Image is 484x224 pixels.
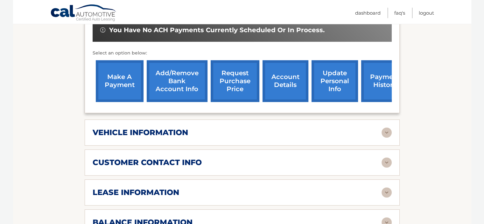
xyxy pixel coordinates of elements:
h2: vehicle information [93,128,188,137]
h2: lease information [93,188,179,197]
img: accordion-rest.svg [382,127,392,138]
a: FAQ's [394,8,405,18]
a: Add/Remove bank account info [147,60,207,102]
a: request purchase price [211,60,259,102]
p: Select an option below: [93,49,392,57]
a: account details [263,60,308,102]
a: Logout [419,8,434,18]
a: make a payment [96,60,144,102]
img: accordion-rest.svg [382,157,392,168]
span: You have no ACH payments currently scheduled or in process. [109,26,325,34]
a: Dashboard [355,8,381,18]
h2: customer contact info [93,158,202,167]
a: Cal Automotive [50,4,117,23]
a: update personal info [312,60,358,102]
img: alert-white.svg [100,27,105,33]
a: payment history [361,60,409,102]
img: accordion-rest.svg [382,187,392,198]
